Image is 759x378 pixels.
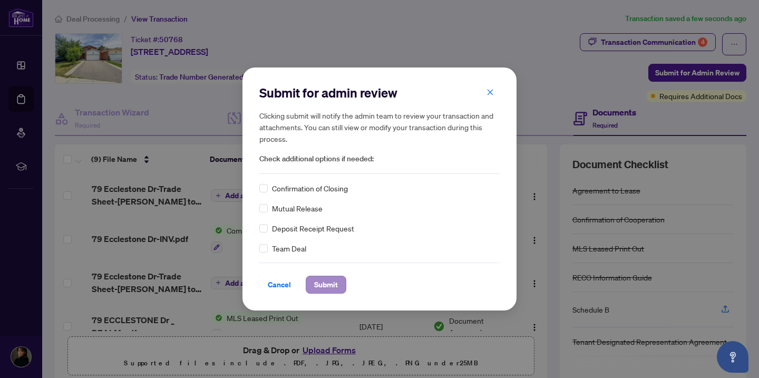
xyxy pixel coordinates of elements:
[272,243,306,254] span: Team Deal
[314,276,338,293] span: Submit
[717,341,748,373] button: Open asap
[272,222,354,234] span: Deposit Receipt Request
[272,202,323,214] span: Mutual Release
[259,276,299,294] button: Cancel
[486,89,494,96] span: close
[306,276,346,294] button: Submit
[272,182,348,194] span: Confirmation of Closing
[259,110,500,144] h5: Clicking submit will notify the admin team to review your transaction and attachments. You can st...
[259,84,500,101] h2: Submit for admin review
[268,276,291,293] span: Cancel
[259,153,500,165] span: Check additional options if needed:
